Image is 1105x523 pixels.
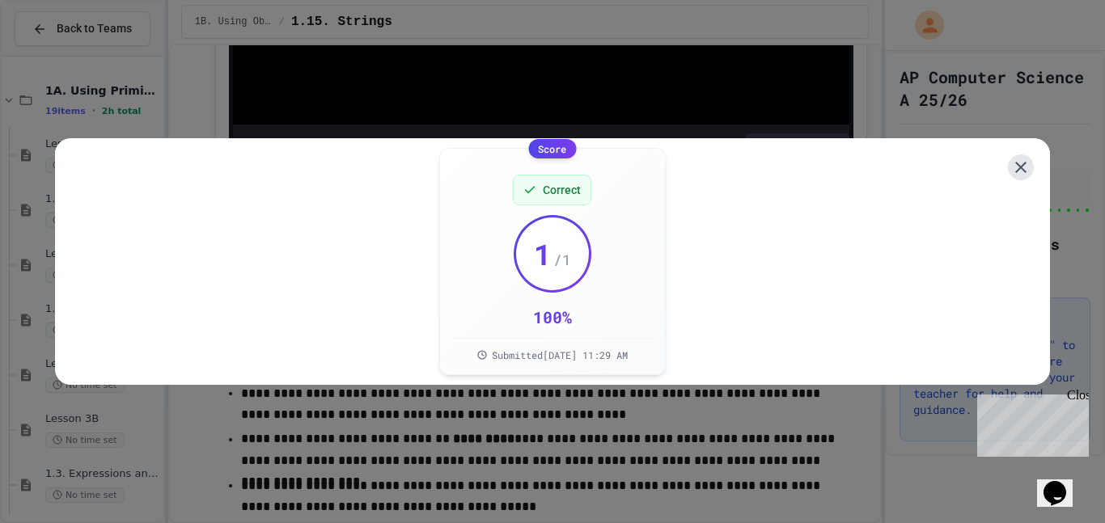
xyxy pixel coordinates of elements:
[971,388,1089,457] iframe: chat widget
[534,238,552,270] span: 1
[533,306,572,328] div: 100 %
[6,6,112,103] div: Chat with us now!Close
[1037,458,1089,507] iframe: chat widget
[528,139,576,158] div: Score
[492,348,628,361] span: Submitted [DATE] 11:29 AM
[553,248,571,271] span: / 1
[543,182,581,198] span: Correct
